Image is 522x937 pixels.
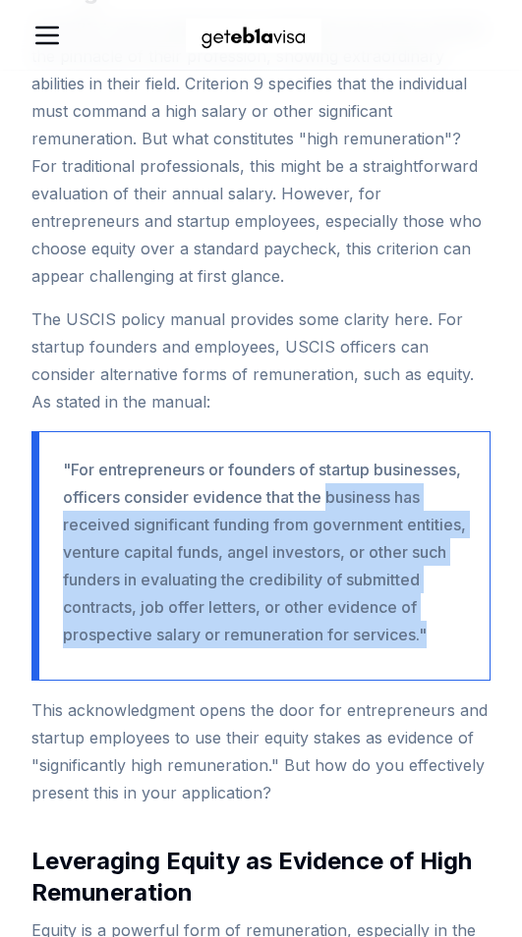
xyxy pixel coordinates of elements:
button: Open Menu [31,20,63,51]
img: geteb1avisa logo [185,19,322,53]
p: The EB1-A visa is designed for individuals who have reached the pinnacle of their profession, sho... [31,15,491,290]
p: "For entrepreneurs or founders of startup businesses, officers consider evidence that the busines... [63,456,466,648]
a: Home Page [185,19,338,53]
p: The USCIS policy manual provides some clarity here. For startup founders and employees, USCIS off... [31,305,491,415]
h3: Leveraging Equity as Evidence of High Remuneration [31,846,491,909]
p: This acknowledgment opens the door for entrepreneurs and startup employees to use their equity st... [31,696,491,806]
